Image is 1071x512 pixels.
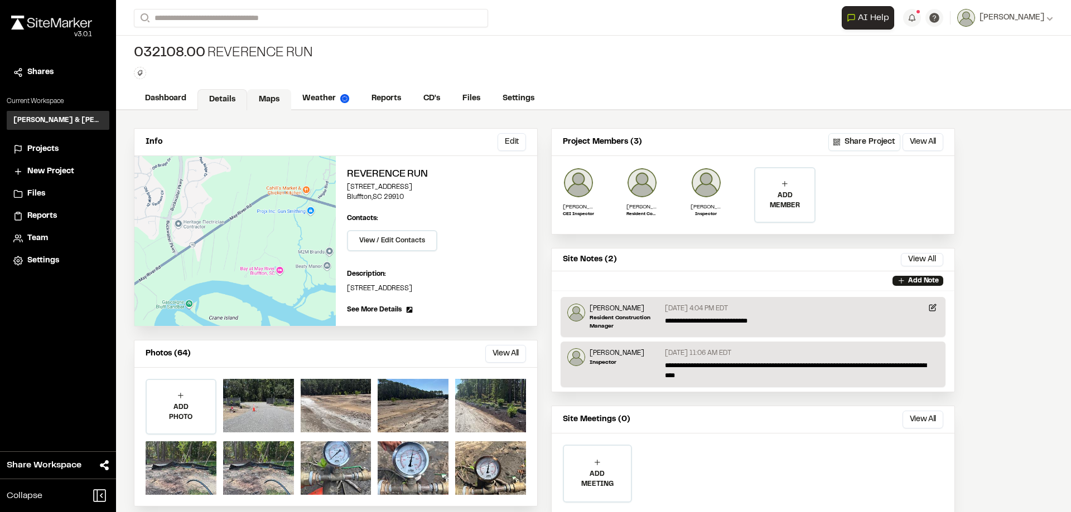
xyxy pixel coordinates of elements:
[980,12,1044,24] span: [PERSON_NAME]
[347,305,402,315] span: See More Details
[11,16,92,30] img: rebrand.png
[134,67,146,79] button: Edit Tags
[134,45,205,62] span: 032108.00
[7,459,81,472] span: Share Workspace
[901,253,943,266] button: View All
[842,6,899,30] div: Open AI Assistant
[347,192,526,202] p: Bluffton , SC 29910
[134,9,154,27] button: Search
[340,94,349,103] img: precipai.png
[691,211,722,218] p: Inspector
[498,133,526,151] button: Edit
[27,143,59,155] span: Projects
[291,88,360,109] a: Weather
[563,167,594,198] img: Joe Gillenwater
[626,167,658,198] img: Lance Stroble
[360,88,412,109] a: Reports
[491,88,546,109] a: Settings
[134,45,313,62] div: Reverence Run
[957,9,975,27] img: User
[7,96,109,106] p: Current Workspace
[147,402,215,422] p: ADD PHOTO
[146,348,191,360] p: Photos (64)
[567,304,585,321] img: Lance Stroble
[451,88,491,109] a: Files
[27,255,59,267] span: Settings
[347,269,526,279] p: Description:
[347,230,437,251] button: View / Edit Contacts
[590,358,644,367] p: Inspector
[247,89,291,110] a: Maps
[567,348,585,366] img: Jeb Crews
[903,411,943,428] button: View All
[563,203,594,211] p: [PERSON_NAME]
[27,210,57,222] span: Reports
[134,88,197,109] a: Dashboard
[563,253,617,266] p: Site Notes (2)
[412,88,451,109] a: CD's
[13,115,103,125] h3: [PERSON_NAME] & [PERSON_NAME] Inc.
[828,133,900,151] button: Share Project
[563,136,642,148] p: Project Members (3)
[13,255,103,267] a: Settings
[626,211,658,218] p: Resident Construction Manager
[665,304,728,314] p: [DATE] 4:04 PM EDT
[590,304,660,314] p: [PERSON_NAME]
[146,136,162,148] p: Info
[27,66,54,79] span: Shares
[13,188,103,200] a: Files
[957,9,1053,27] button: [PERSON_NAME]
[347,284,526,294] p: [STREET_ADDRESS]
[347,167,526,182] h2: Reverence Run
[7,489,42,503] span: Collapse
[691,203,722,211] p: [PERSON_NAME]
[564,469,631,489] p: ADD MEETING
[347,213,378,223] p: Contacts:
[665,348,731,358] p: [DATE] 11:06 AM EDT
[485,345,526,363] button: View All
[563,413,630,426] p: Site Meetings (0)
[13,210,103,222] a: Reports
[563,211,594,218] p: CEI Inspector
[842,6,894,30] button: Open AI Assistant
[755,191,814,211] p: ADD MEMBER
[590,348,644,358] p: [PERSON_NAME]
[858,11,889,25] span: AI Help
[11,30,92,40] div: Oh geez...please don't...
[691,167,722,198] img: Jeb Crews
[13,143,103,155] a: Projects
[626,203,658,211] p: [PERSON_NAME]
[590,314,660,330] p: Resident Construction Manager
[13,66,103,79] a: Shares
[13,165,103,178] a: New Project
[27,232,48,245] span: Team
[197,89,247,110] a: Details
[13,232,103,245] a: Team
[27,165,74,178] span: New Project
[347,182,526,192] p: [STREET_ADDRESS]
[903,133,943,151] button: View All
[908,276,939,286] p: Add Note
[27,188,45,200] span: Files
